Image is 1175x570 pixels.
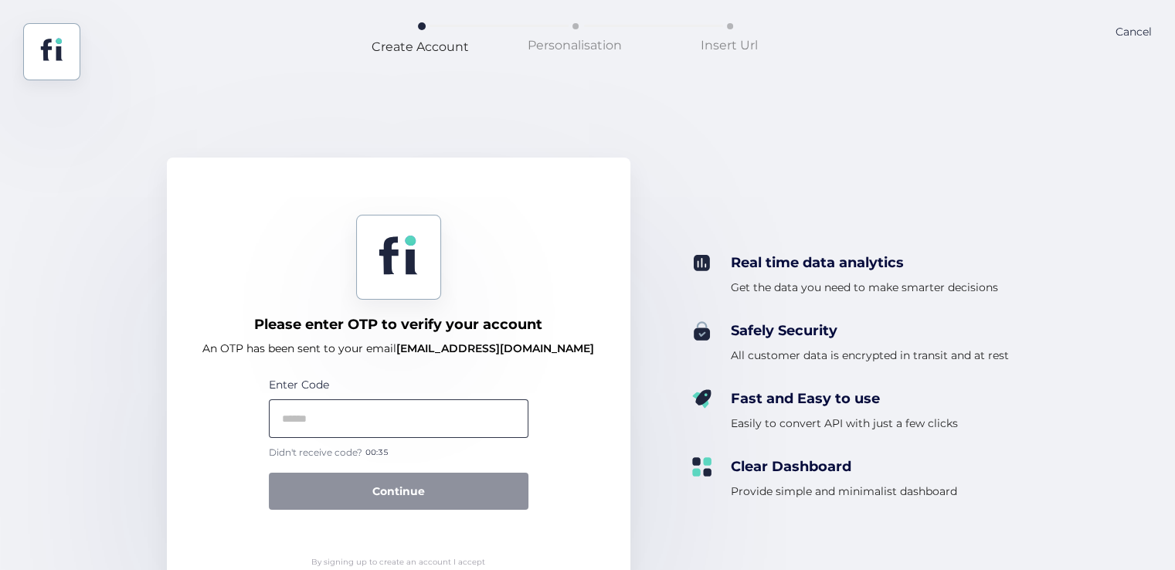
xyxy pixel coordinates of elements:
[269,473,528,510] button: Continue
[372,37,469,56] div: Create Account
[731,457,957,476] div: Clear Dashboard
[731,414,958,433] div: Easily to convert API with just a few clicks
[254,315,542,334] div: Please enter OTP to verify your account
[731,389,958,408] div: Fast and Easy to use
[202,339,594,358] div: An OTP has been sent to your email
[731,482,957,500] div: Provide simple and minimalist dashboard
[269,376,528,393] div: Enter Code
[396,341,594,355] span: [EMAIL_ADDRESS][DOMAIN_NAME]
[365,446,389,459] span: 00:35
[731,253,998,272] div: Real time data analytics
[731,278,998,297] div: Get the data you need to make smarter decisions
[269,446,528,460] div: Didn't receive code?
[528,36,622,55] div: Personalisation
[731,321,1009,340] div: Safely Security
[731,346,1009,365] div: All customer data is encrypted in transit and at rest
[1116,23,1152,80] div: Cancel
[701,36,758,55] div: Insert Url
